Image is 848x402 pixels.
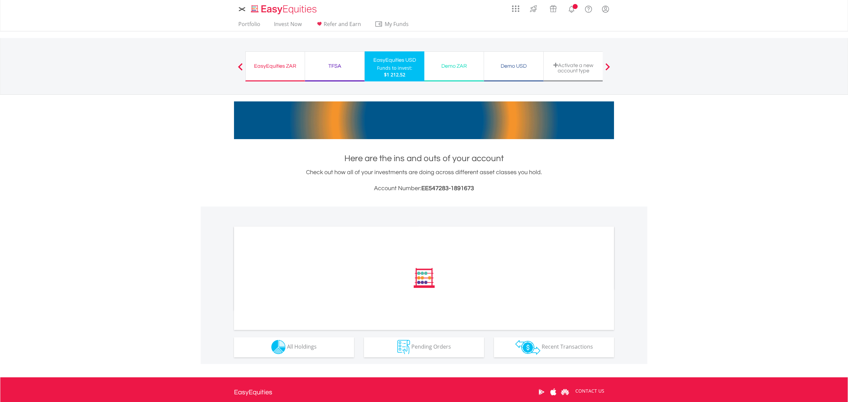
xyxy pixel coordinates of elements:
a: My Profile [597,2,614,16]
span: EE547283-1891673 [421,185,474,191]
div: Funds to invest: [377,65,412,71]
span: Recent Transactions [542,343,593,350]
div: TFSA [309,61,360,71]
img: pending_instructions-wht.png [397,340,410,354]
span: Refer and Earn [324,20,361,28]
button: All Holdings [234,337,354,357]
div: EasyEquities ZAR [250,61,301,71]
a: AppsGrid [508,2,524,12]
img: EasyMortage Promotion Banner [234,101,614,139]
div: Check out how all of your investments are doing across different asset classes you hold. [234,168,614,193]
img: EasyEquities_Logo.png [250,4,319,15]
div: Demo ZAR [428,61,480,71]
h1: Here are the ins and outs of your account [234,152,614,164]
a: Home page [248,2,319,15]
a: Refer and Earn [313,21,364,31]
div: Activate a new account type [548,62,599,73]
a: Vouchers [543,2,563,14]
a: Notifications [563,2,580,15]
span: Pending Orders [411,343,451,350]
span: My Funds [375,20,418,28]
span: $1 212.52 [384,71,405,78]
a: CONTACT US [571,382,609,400]
a: Invest Now [271,21,304,31]
img: vouchers-v2.svg [548,3,559,14]
div: EasyEquities USD [369,55,420,65]
a: Portfolio [236,21,263,31]
h3: Account Number: [234,184,614,193]
img: transactions-zar-wht.png [515,340,540,355]
button: Recent Transactions [494,337,614,357]
img: grid-menu-icon.svg [512,5,519,12]
img: thrive-v2.svg [528,3,539,14]
img: holdings-wht.png [271,340,286,354]
button: Pending Orders [364,337,484,357]
a: FAQ's and Support [580,2,597,15]
div: Demo USD [488,61,539,71]
span: All Holdings [287,343,317,350]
